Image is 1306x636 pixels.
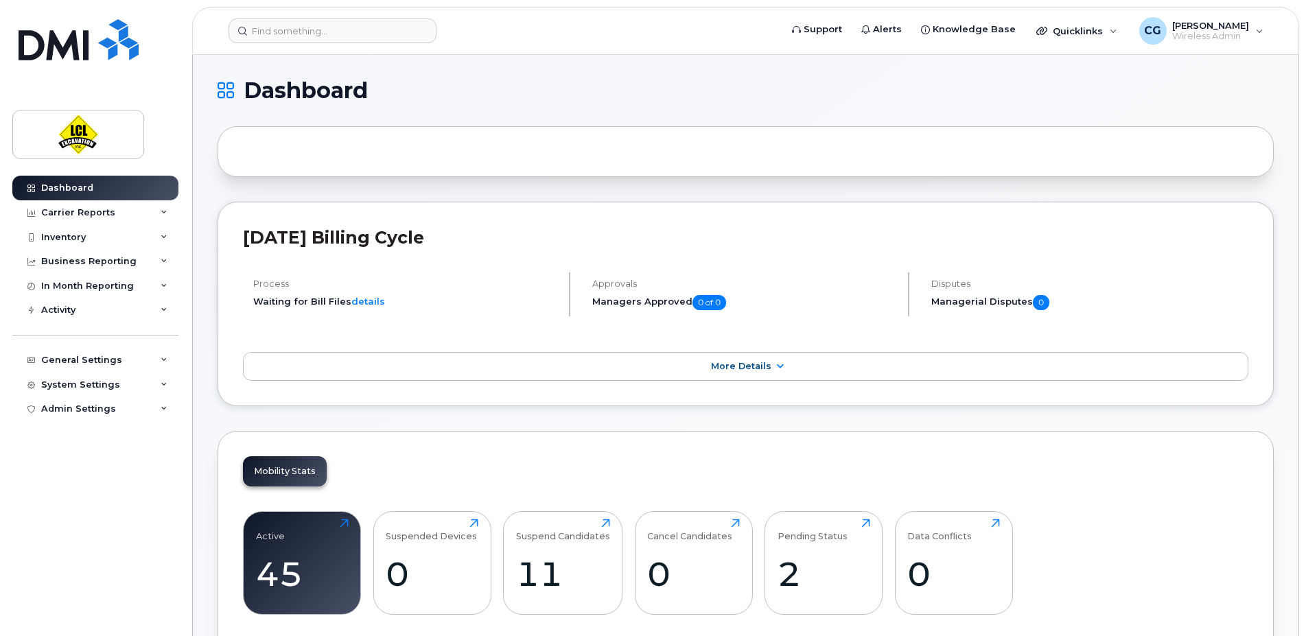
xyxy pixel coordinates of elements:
[516,519,610,606] a: Suspend Candidates11
[647,519,732,541] div: Cancel Candidates
[386,519,478,606] a: Suspended Devices0
[243,227,1248,248] h2: [DATE] Billing Cycle
[778,519,848,541] div: Pending Status
[907,554,1000,594] div: 0
[256,554,349,594] div: 45
[253,295,557,308] li: Waiting for Bill Files
[256,519,285,541] div: Active
[778,519,870,606] a: Pending Status2
[647,554,740,594] div: 0
[592,279,896,289] h4: Approvals
[647,519,740,606] a: Cancel Candidates0
[386,519,477,541] div: Suspended Devices
[244,80,368,101] span: Dashboard
[931,279,1248,289] h4: Disputes
[386,554,478,594] div: 0
[692,295,726,310] span: 0 of 0
[1033,295,1049,310] span: 0
[516,554,610,594] div: 11
[907,519,972,541] div: Data Conflicts
[592,295,896,310] h5: Managers Approved
[931,295,1248,310] h5: Managerial Disputes
[711,361,771,371] span: More Details
[778,554,870,594] div: 2
[253,279,557,289] h4: Process
[351,296,385,307] a: details
[516,519,610,541] div: Suspend Candidates
[256,519,349,606] a: Active45
[907,519,1000,606] a: Data Conflicts0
